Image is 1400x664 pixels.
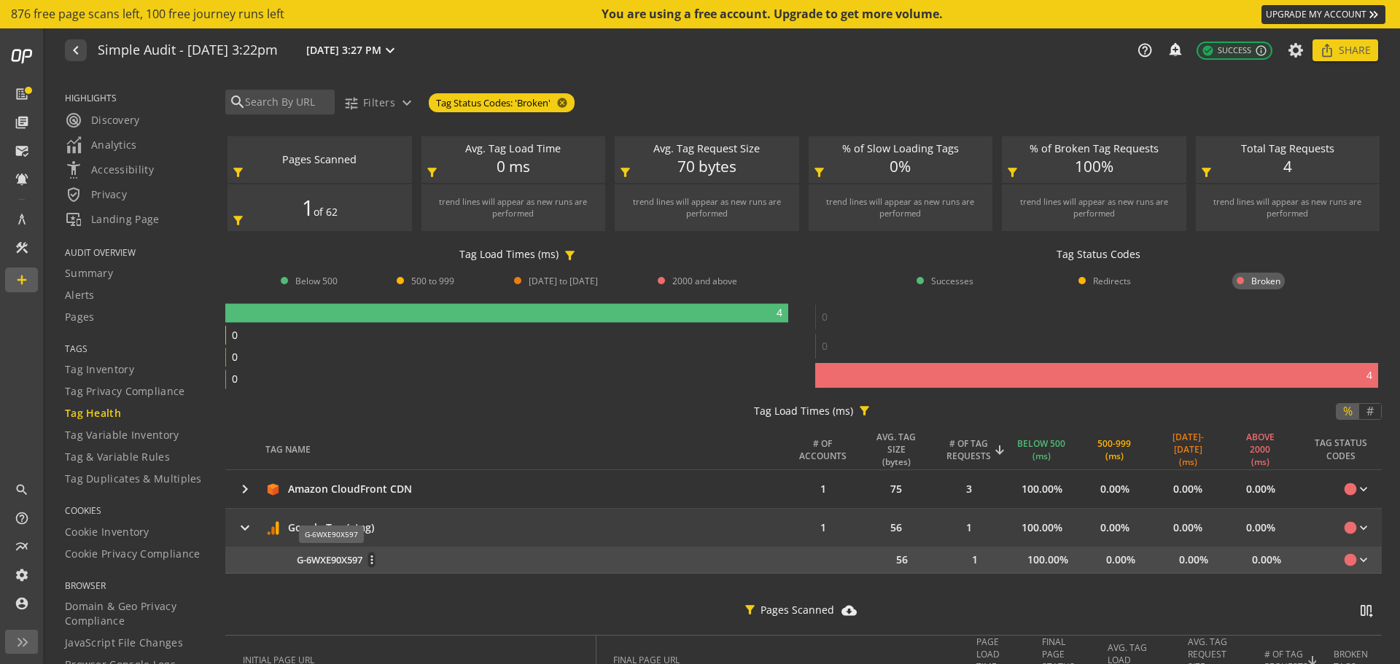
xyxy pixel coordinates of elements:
[1057,247,1140,262] div: Tag Status Codes
[822,310,828,324] text: 0
[65,384,185,399] span: Tag Privacy Compliance
[1366,368,1372,382] text: 4
[812,165,826,179] mat-icon: filter_alt
[15,273,29,287] mat-icon: add
[1356,552,1371,567] mat-icon: keyboard_arrow_down
[295,275,338,287] span: Below 500
[563,249,577,262] mat-icon: filter_alt
[426,90,577,115] mat-chip-listbox: Currently applied filters
[793,509,866,547] td: 1
[15,568,29,582] mat-icon: settings
[1166,478,1210,500] div: 0.00%
[65,450,170,464] span: Tag & Variable Rules
[938,509,1011,547] td: 1
[1361,404,1379,418] span: #
[497,156,530,178] span: 0 ms
[1163,431,1213,468] div: [DATE]-[DATE] (ms)
[1093,275,1131,287] span: Redirects
[398,94,416,112] mat-icon: expand_more
[672,275,737,287] span: 2000 and above
[799,437,847,462] div: # OF ACCOUNTS
[1016,196,1172,219] div: trend lines will appear as new runs are performed
[931,275,973,287] span: Successes
[65,186,82,203] mat-icon: verified_user
[15,539,29,554] mat-icon: multiline_chart
[265,520,281,536] img: 655.svg
[288,482,412,496] div: Amazon CloudFront CDN
[302,192,314,222] span: 1
[297,553,362,567] span: G-6WXE90X597
[1366,7,1381,22] mat-icon: keyboard_double_arrow_right
[602,6,944,23] div: You are using a free account. Upgrade to get more volume.
[65,599,207,628] span: Domain & Geo Privacy Compliance
[677,156,736,178] span: 70 bytes
[15,115,29,130] mat-icon: library_books
[822,339,828,353] text: 0
[1014,478,1070,500] div: 100.00%
[1093,517,1137,539] div: 0.00%
[65,92,207,104] span: HIGHLIGHTS
[67,42,82,59] mat-icon: navigate_before
[798,437,860,462] div: # OFACCOUNTS
[65,579,207,592] span: BROWSER
[306,43,381,58] span: [DATE] 3:27 PM
[938,470,1011,508] td: 3
[1255,44,1267,57] mat-icon: info_outline
[65,406,121,421] span: Tag Health
[65,211,160,228] span: Landing Page
[459,247,559,262] div: Tag Load Times (ms)
[229,93,244,111] mat-icon: search
[1166,517,1210,539] div: 0.00%
[1210,196,1366,219] div: trend lines will appear as new runs are performed
[1167,42,1182,56] mat-icon: add_alert
[232,350,238,364] text: 0
[15,511,29,526] mat-icon: help_outline
[368,553,375,566] mat-icon: more_vert
[1239,517,1283,539] div: 0.00%
[754,404,853,418] p: Tag Load Times (ms)
[236,480,254,498] mat-icon: keyboard_arrow_right
[65,547,201,561] span: Cookie Privacy Compliance
[65,343,207,355] span: TAGS
[65,525,149,539] span: Cookie Inventory
[1203,141,1373,157] div: Total Tag Requests
[288,520,374,535] div: Google Tag (gtag)
[1338,404,1358,418] span: %
[265,443,787,456] div: TAG NAME
[1172,549,1216,571] div: 0.00%
[11,6,284,23] span: 876 free page scans left, 100 free journey runs left
[244,94,331,110] input: Search By URL
[1343,482,1358,496] mat-icon: circle
[343,95,359,111] mat-icon: tune
[1097,437,1131,462] div: 500-999 (ms)
[629,196,785,219] div: trend lines will appear as new runs are performed
[65,246,207,259] span: AUDIT OVERVIEW
[743,603,757,617] mat-icon: filter_alt
[841,603,857,618] mat-icon: cloud_download_filled
[1236,431,1297,468] div: ABOVE 2000(ms)
[551,97,571,109] mat-icon: cancel
[15,212,29,227] mat-icon: architecture
[816,141,986,157] div: % of Slow Loading Tags
[1356,482,1371,496] mat-icon: keyboard_arrow_down
[1014,517,1070,539] div: 100.00%
[314,205,338,219] span: of 62
[65,266,113,281] span: Summary
[236,519,254,536] mat-icon: keyboard_arrow_right
[1320,43,1334,58] mat-icon: ios_share
[1075,156,1113,178] span: 100%
[622,141,792,157] div: Avg. Tag Request Size
[15,144,29,158] mat-icon: mark_email_read
[65,161,82,179] mat-icon: settings_accessibility
[866,509,938,547] td: 56
[381,42,399,59] mat-icon: expand_more
[866,470,938,508] td: 75
[1343,552,1358,567] mat-icon: circle
[1245,549,1288,571] div: 0.00%
[65,310,95,324] span: Pages
[235,152,405,168] div: Pages Scanned
[1006,165,1019,179] mat-icon: filter_alt
[1163,431,1224,468] div: [DATE]-[DATE](ms)
[1236,431,1285,468] div: ABOVE 2000 (ms)
[866,552,938,567] div: 56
